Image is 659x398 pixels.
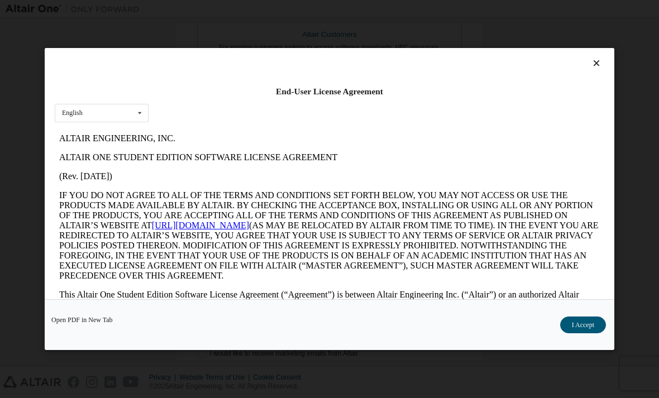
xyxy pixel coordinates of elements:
p: (Rev. [DATE]) [4,42,545,52]
div: End-User License Agreement [55,86,604,97]
p: IF YOU DO NOT AGREE TO ALL OF THE TERMS AND CONDITIONS SET FORTH BELOW, YOU MAY NOT ACCESS OR USE... [4,61,545,152]
p: This Altair One Student Edition Software License Agreement (“Agreement”) is between Altair Engine... [4,161,545,211]
a: [URL][DOMAIN_NAME] [97,92,194,101]
a: Open PDF in New Tab [51,317,113,323]
div: English [62,109,83,116]
p: ALTAIR ENGINEERING, INC. [4,4,545,15]
p: ALTAIR ONE STUDENT EDITION SOFTWARE LICENSE AGREEMENT [4,23,545,33]
button: I Accept [560,317,606,333]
